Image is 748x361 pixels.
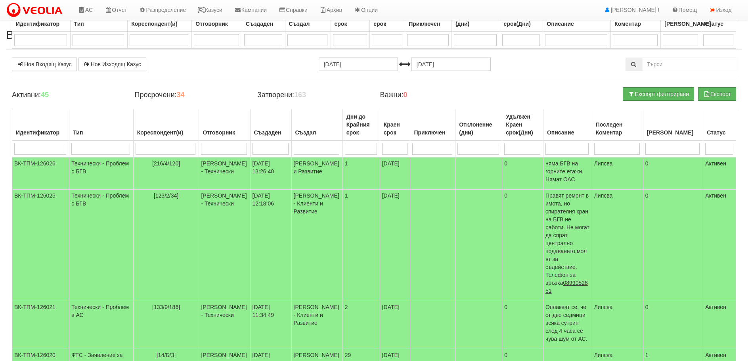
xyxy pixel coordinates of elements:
[455,109,502,141] th: Отклонение (дни): No sort applied, activate to apply an ascending sort
[380,190,410,301] td: [DATE]
[703,18,734,29] div: Статус
[502,109,543,141] th: Удължен Краен срок(Дни): No sort applied, activate to apply an ascending sort
[69,190,133,301] td: Технически - Проблем с БГВ
[294,127,341,138] div: Създал
[152,160,180,167] span: [216/4/120]
[253,127,289,138] div: Създаден
[69,109,133,141] th: Тип: No sort applied, activate to apply an ascending sort
[642,58,736,71] input: Търсене по Идентификатор, Бл/Вх/Ап, Тип, Описание, Моб. Номер, Имейл, Файл, Коментар,
[698,87,736,101] button: Експорт
[199,109,250,141] th: Отговорник: No sort applied, activate to apply an ascending sort
[6,2,66,19] img: VeoliaLogo.png
[78,58,146,71] a: Нов Изходящ Казус
[407,18,450,29] div: Приключен
[14,18,68,29] div: Идентификатор
[345,160,348,167] span: 1
[201,127,248,138] div: Отговорник
[643,190,703,301] td: 0
[291,190,342,301] td: [PERSON_NAME] - Клиенти и Развитие
[382,119,408,138] div: Краен срок
[250,301,291,349] td: [DATE] 11:34:49
[12,157,69,190] td: ВК-ТПМ-126026
[502,157,543,190] td: 0
[287,18,329,29] div: Създал
[69,301,133,349] td: Технически - Проблем в АС
[545,192,590,295] p: Правят ремонт в имота, но спирателня кран на БГВ не работи. Не могат да спрат централно подаванет...
[250,190,291,301] td: [DATE] 12:18:06
[594,352,613,358] span: Липсва
[12,58,77,71] a: Нов Входящ Казус
[703,190,736,301] td: Активен
[380,109,410,141] th: Краен срок: No sort applied, activate to apply an ascending sort
[12,109,69,141] th: Идентификатор: No sort applied, activate to apply an ascending sort
[244,18,283,29] div: Създаден
[250,109,291,141] th: Създаден: No sort applied, activate to apply an ascending sort
[6,28,742,41] h2: Всички Казуси
[545,18,608,29] div: Описание
[73,18,126,29] div: Тип
[291,301,342,349] td: [PERSON_NAME] - Клиенти и Развитие
[199,157,250,190] td: [PERSON_NAME] - Технически
[594,160,613,167] span: Липсва
[380,157,410,190] td: [DATE]
[133,109,199,141] th: Кореспондент(и): No sort applied, activate to apply an ascending sort
[502,190,543,301] td: 0
[703,301,736,349] td: Активен
[705,127,734,138] div: Статус
[592,109,643,141] th: Последен Коментар: No sort applied, activate to apply an ascending sort
[345,111,378,138] div: Дни до Крайния срок
[250,157,291,190] td: [DATE] 13:26:40
[594,119,641,138] div: Последен Коментар
[130,18,189,29] div: Кореспондент(и)
[257,91,368,99] h4: Затворени:
[12,301,69,349] td: ВК-ТПМ-126021
[703,109,736,141] th: Статус: No sort applied, activate to apply an ascending sort
[410,109,455,141] th: Приключен: No sort applied, activate to apply an ascending sort
[199,190,250,301] td: [PERSON_NAME] - Технически
[543,109,592,141] th: Описание: No sort applied, activate to apply an ascending sort
[643,301,703,349] td: 0
[69,157,133,190] td: Технически - Проблем с БГВ
[380,91,490,99] h4: Важни:
[502,301,543,349] td: 0
[71,127,131,138] div: Тип
[545,159,590,183] p: няма БГВ на горните етажи. Нямат ОАС
[342,109,380,141] th: Дни до Крайния срок: No sort applied, activate to apply an ascending sort
[380,301,410,349] td: [DATE]
[12,190,69,301] td: ВК-ТПМ-126025
[643,157,703,190] td: 0
[545,303,590,343] p: Оплакват се, че от две седмици всяка сутрин след 4 часа се чува шум от АС.
[154,192,178,199] span: [123/2/34]
[176,91,184,99] b: 34
[14,127,67,138] div: Идентификатор
[457,119,500,138] div: Отклонение (дни)
[703,157,736,190] td: Активен
[645,127,701,138] div: [PERSON_NAME]
[291,109,342,141] th: Създал: No sort applied, activate to apply an ascending sort
[545,127,590,138] div: Описание
[404,91,407,99] b: 0
[345,304,348,310] span: 2
[194,18,240,29] div: Отговорник
[41,91,49,99] b: 45
[345,352,351,358] span: 29
[412,127,453,138] div: Приключен
[134,91,245,99] h4: Просрочени:
[594,304,613,310] span: Липсва
[157,352,176,358] span: [14/Б/3]
[594,192,613,199] span: Липсва
[663,18,699,29] div: [PERSON_NAME]
[504,111,541,138] div: Удължен Краен срок(Дни)
[345,192,348,199] span: 1
[294,91,306,99] b: 163
[12,91,122,99] h4: Активни:
[291,157,342,190] td: [PERSON_NAME] и Развитие
[623,87,694,101] button: Експорт филтрирани
[136,127,197,138] div: Кореспондент(и)
[545,280,588,294] tcxspan: Call 0899052851 via 3CX
[199,301,250,349] td: [PERSON_NAME] - Технически
[643,109,703,141] th: Брой Файлове: No sort applied, activate to apply an ascending sort
[152,304,180,310] span: [133/9/186]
